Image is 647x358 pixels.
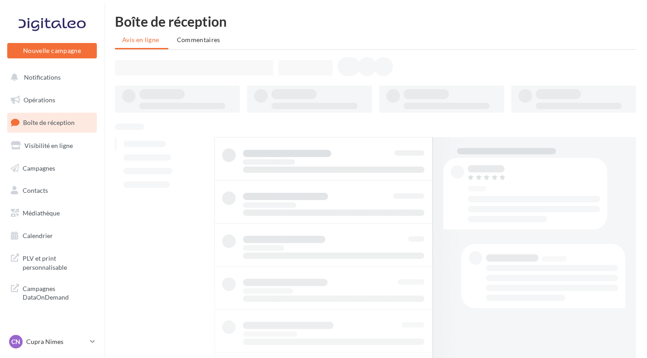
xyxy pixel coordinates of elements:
span: Calendrier [23,232,53,239]
a: Opérations [5,91,99,110]
span: CN [11,337,20,346]
span: PLV et print personnalisable [23,252,93,272]
button: Nouvelle campagne [7,43,97,58]
span: Opérations [24,96,55,104]
span: Commentaires [177,36,220,43]
a: Boîte de réception [5,113,99,132]
a: Visibilité en ligne [5,136,99,155]
a: Médiathèque [5,204,99,223]
span: Campagnes DataOnDemand [23,282,93,302]
span: Notifications [24,73,61,81]
span: Boîte de réception [23,119,75,126]
a: PLV et print personnalisable [5,248,99,275]
a: CN Cupra Nimes [7,333,97,350]
a: Calendrier [5,226,99,245]
span: Médiathèque [23,209,60,217]
a: Campagnes [5,159,99,178]
span: Visibilité en ligne [24,142,73,149]
div: Boîte de réception [115,14,636,28]
a: Contacts [5,181,99,200]
span: Contacts [23,186,48,194]
p: Cupra Nimes [26,337,86,346]
a: Campagnes DataOnDemand [5,279,99,305]
span: Campagnes [23,164,55,172]
button: Notifications [5,68,95,87]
